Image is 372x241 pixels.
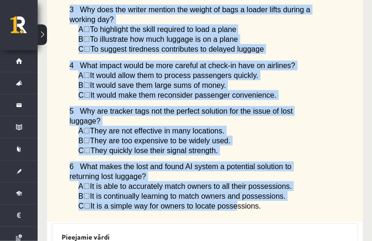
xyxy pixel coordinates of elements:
[84,91,90,99] span: ☐
[83,25,90,33] span: ☐
[90,127,224,135] span: They are not effective in many locations.
[83,71,90,79] span: ☐
[79,35,84,43] span: B
[90,192,285,200] span: It is continually learning to match owners and possessions.
[79,81,84,89] span: B
[84,202,90,210] span: ☐
[70,163,292,180] span: 6 What makes the lost and found AI system a potential solution to returning lost luggage?
[83,182,90,190] span: ☐
[83,81,90,89] span: ☐
[90,71,258,79] span: It would allow them to process passengers quickly.
[79,202,84,210] span: C
[79,182,84,190] span: A
[90,25,236,33] span: To highlight the skill required to load a plane
[90,182,292,190] span: It is able to accurately match owners to all their possessions.
[90,45,264,53] span: To suggest tiredness contributes to delayed luggage
[90,35,238,43] span: To illustrate how much luggage is on a plane
[79,45,84,53] span: C
[79,127,84,135] span: A
[70,62,295,70] span: 4 What impact would be more careful at check-in have on airlines?
[84,147,90,155] span: ☐
[83,192,90,200] span: ☐
[70,107,293,125] span: 5 Why are tracker tags not the perfect solution for the issue of lost luggage?
[90,147,218,155] span: They quickly lose their signal strength.
[79,137,84,145] span: B
[79,25,84,33] span: A
[79,147,84,155] span: C
[79,192,84,200] span: B
[83,35,90,43] span: ☐
[83,137,90,145] span: ☐
[90,91,277,99] span: It would make them reconsider passenger convenience.
[79,71,84,79] span: A
[90,81,226,89] span: It would save them large sums of money.
[90,137,230,145] span: They are too expensive to be widely used.
[83,127,90,135] span: ☐
[10,16,38,40] a: Rīgas 1. Tālmācības vidusskola
[90,202,261,210] span: It is a simple way for owners to locate possessions.
[70,6,310,23] span: 3 Why does the writer mention the weight of bags a loader lifts during a working day?
[84,45,90,53] span: ☐
[79,91,84,99] span: C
